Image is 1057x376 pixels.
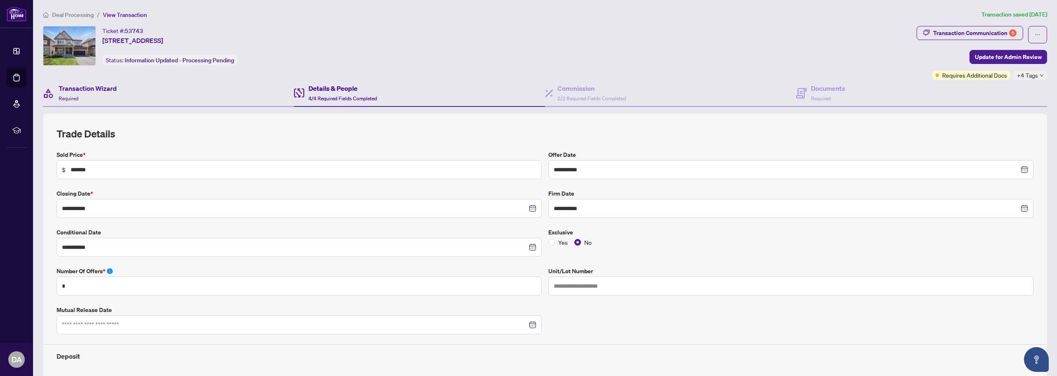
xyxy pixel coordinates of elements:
button: Transaction Communication6 [917,26,1023,40]
span: ellipsis [1035,32,1040,38]
button: Update for Admin Review [969,50,1047,64]
span: No [581,238,595,247]
label: Sold Price [57,150,542,159]
label: Closing Date [57,189,542,198]
span: Update for Admin Review [975,50,1042,64]
label: Number of offers [57,267,542,276]
span: +4 Tags [1017,71,1038,80]
h4: Commission [557,83,626,93]
span: 53743 [125,27,143,35]
label: Unit/Lot Number [548,267,1033,276]
h4: Transaction Wizard [59,83,117,93]
span: Information Updated - Processing Pending [125,57,234,64]
label: Firm Date [548,189,1033,198]
span: home [43,12,49,18]
span: Required [59,95,78,102]
li: / [97,10,100,19]
h4: Deposit [57,351,1033,361]
span: DA [12,354,22,365]
label: Mutual Release Date [57,305,542,315]
div: Status: [102,54,237,66]
h4: Documents [811,83,845,93]
label: Exclusive [548,228,1033,237]
label: Conditional Date [57,228,542,237]
span: Deal Processing [52,11,94,19]
span: [STREET_ADDRESS] [102,35,163,45]
span: 2/2 Required Fields Completed [557,95,626,102]
span: $ [62,165,66,174]
button: Open asap [1024,347,1049,372]
img: logo [7,6,26,21]
h4: Details & People [308,83,377,93]
span: Yes [555,238,571,247]
span: info-circle [107,268,113,274]
img: IMG-X12314749_1.jpg [43,26,95,65]
span: View Transaction [103,11,147,19]
div: Transaction Communication [933,26,1017,40]
span: Requires Additional Docs [942,71,1007,80]
article: Transaction saved [DATE] [981,10,1047,19]
label: Offer Date [548,150,1033,159]
span: down [1040,73,1044,78]
div: Ticket #: [102,26,143,35]
span: 4/4 Required Fields Completed [308,95,377,102]
div: 6 [1009,29,1017,37]
span: Required [811,95,831,102]
h2: Trade Details [57,127,1033,140]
